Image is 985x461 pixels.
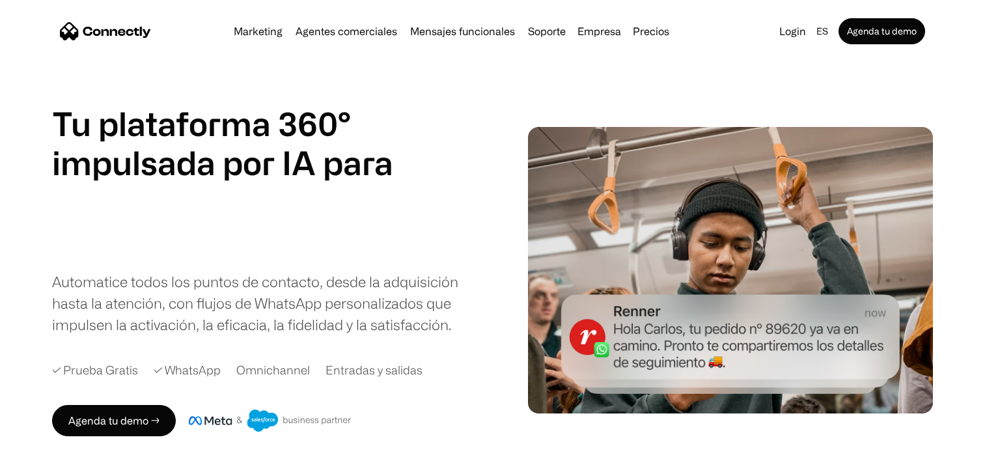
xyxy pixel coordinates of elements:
div: Empresa [577,22,621,40]
h1: Tu plataforma 360° impulsada por IA para [52,104,393,182]
a: Agenda tu demo [839,18,925,44]
a: Soporte [523,26,571,36]
div: es [816,22,828,40]
div: Empresa [574,22,625,40]
a: Agenda tu demo → [52,405,176,436]
ul: Language list [26,438,78,456]
div: ✓ Prueba Gratis [52,361,138,379]
img: Insignia de socio comercial de Meta y Salesforce. [189,410,352,432]
a: Agentes comerciales [290,26,402,36]
aside: Language selected: Español [13,437,78,456]
a: Login [774,22,811,40]
a: Marketing [229,26,288,36]
div: Entradas y salidas [326,361,423,379]
a: home [60,21,151,41]
a: Precios [628,26,674,36]
div: es [811,22,836,40]
div: Automatice todos los puntos de contacto, desde la adquisición hasta la atención, con flujos de Wh... [52,271,462,335]
a: Mensajes funcionales [405,26,520,36]
div: Omnichannel [236,361,310,379]
div: carousel [52,182,352,260]
div: ✓ WhatsApp [154,361,221,379]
